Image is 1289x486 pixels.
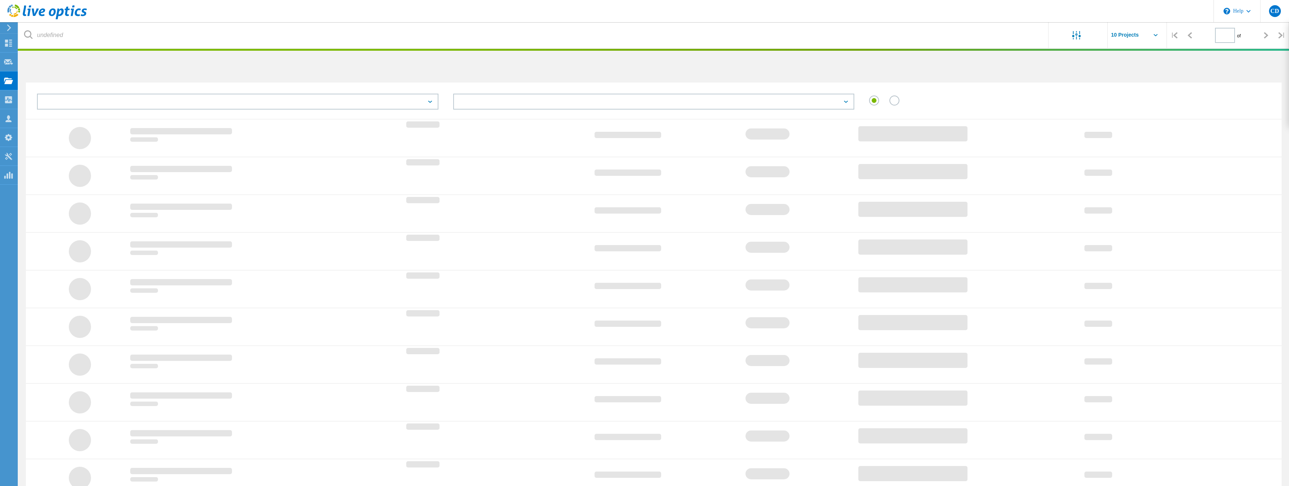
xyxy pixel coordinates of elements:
input: undefined [18,22,1049,48]
span: of [1237,33,1241,38]
svg: \n [1224,8,1230,14]
span: CD [1271,8,1279,14]
div: | [1274,22,1289,48]
a: Live Optics Dashboard [7,16,87,20]
div: | [1167,22,1182,48]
